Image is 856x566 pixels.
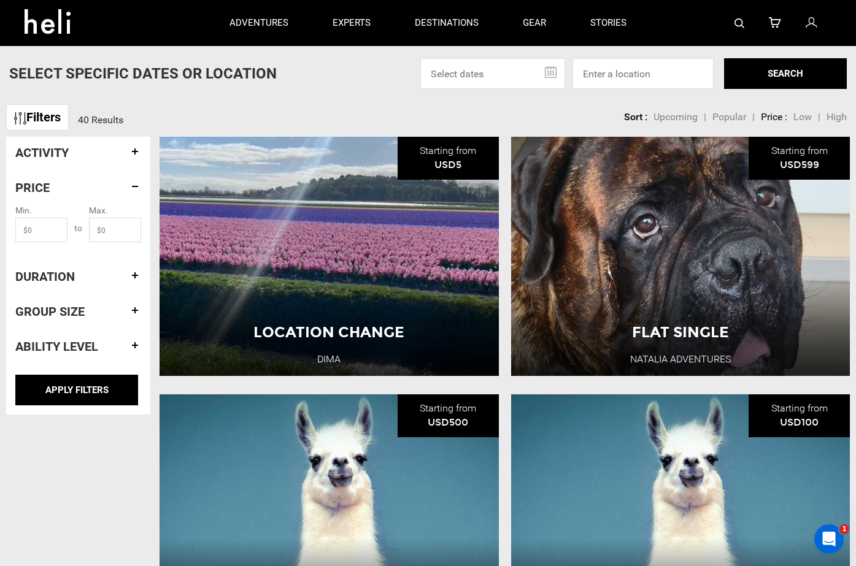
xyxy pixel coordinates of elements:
p: Select Specific Dates Or Location [9,63,277,84]
li: | [704,110,706,124]
label: Max. [89,204,108,216]
img: search-bar-icon.svg [735,18,744,28]
span: High [827,111,847,123]
label: Min. [15,204,32,216]
input: Select dates [420,58,565,89]
p: experts [333,17,371,29]
span: 1 [839,524,849,534]
p: adventures [229,17,288,29]
iframe: Intercom live chat [814,524,844,554]
li: Price : [761,110,787,124]
span: Popular [712,111,746,123]
li: | [752,110,755,124]
input: APPLY FILTERS [15,375,138,405]
li: Sort : [624,110,647,124]
img: btn-icon.svg [14,112,26,124]
input: $0 [89,218,141,242]
h4: Ability Level [15,340,141,353]
li: | [818,110,820,124]
h4: Price [15,181,141,194]
h4: Duration [15,270,141,283]
input: Enter a location [573,58,714,89]
label: to [74,204,82,234]
a: Filters [6,104,69,131]
span: 40 Results [78,114,123,126]
p: destinations [415,17,479,29]
h4: Activity [15,146,141,159]
span: Upcoming [654,111,698,123]
h4: Group size [15,305,141,318]
span: Low [793,111,812,123]
button: SEARCH [724,58,847,89]
input: $0 [15,218,67,242]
